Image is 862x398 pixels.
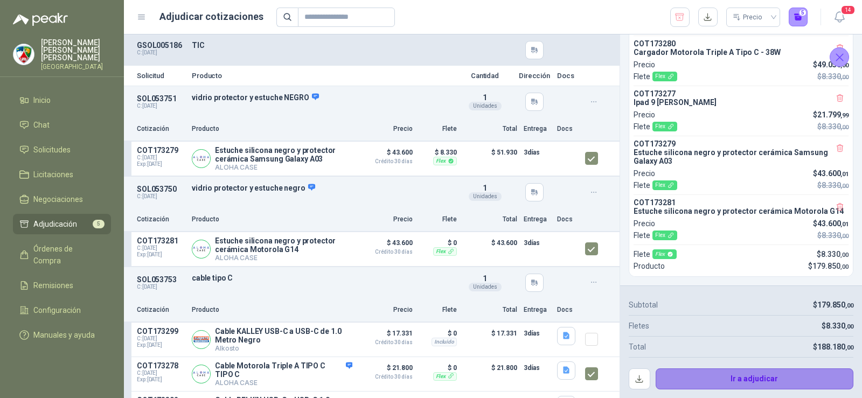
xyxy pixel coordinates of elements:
p: Cotización [137,214,185,225]
p: C: [DATE] [137,284,185,290]
p: Precio [359,124,413,134]
img: Company Logo [192,240,210,258]
span: Crédito 30 días [359,374,413,380]
a: Inicio [13,90,111,110]
p: Flete [419,214,457,225]
img: Company Logo [192,331,210,348]
span: 8.330 [821,250,849,259]
p: Entrega [524,305,551,315]
div: Flex [652,180,677,190]
p: $ [813,59,849,71]
a: Manuales y ayuda [13,325,111,345]
p: $ [817,179,849,191]
p: Producto [192,214,352,225]
p: TIC [192,41,451,50]
p: $ [817,229,849,241]
span: 1 [483,184,487,192]
span: 8.330 [822,231,849,240]
div: Flex [433,247,457,256]
p: COT173279 [137,146,185,155]
span: C: [DATE] [137,336,185,342]
a: Licitaciones [13,164,111,185]
div: Flex [433,372,457,381]
p: $ [813,218,849,229]
div: Incluido [432,338,457,346]
span: Manuales y ayuda [33,329,95,341]
p: COT173279 [634,139,849,148]
span: 5 [93,220,105,228]
span: ,01 [840,221,849,228]
p: $ [817,248,849,260]
span: Crédito 30 días [359,159,413,164]
button: 5 [789,8,808,27]
div: Flex [652,231,677,240]
p: $ [813,109,849,121]
span: Crédito 30 días [359,340,413,345]
p: Flete [634,71,677,82]
p: Precio [634,218,655,229]
p: Flete [634,179,677,191]
p: Cargador Motorola Triple A Tipo C - 38W [634,48,849,57]
div: Unidades [469,283,502,291]
span: 188.180 [817,343,853,351]
p: Precio [634,167,655,179]
p: Entrega [524,214,551,225]
p: $ 0 [419,236,457,249]
p: Total [629,341,646,353]
p: Precio [634,109,655,121]
p: vidrio protector y estuche NEGRO [192,93,451,102]
p: Precio [359,214,413,225]
p: ALOHA CASE [215,379,352,387]
span: ,00 [840,183,849,190]
span: Exp: [DATE] [137,252,185,258]
div: Flex [652,72,677,81]
span: ,00 [840,252,849,259]
p: Flete [634,229,677,241]
a: Remisiones [13,275,111,296]
p: Flete [419,124,457,134]
a: Configuración [13,300,111,320]
p: Precio [634,59,655,71]
span: 14 [840,5,856,15]
button: 14 [830,8,849,27]
p: Total [463,305,517,315]
p: Estuche silicona negro y protector cerámica Motorola G14 [634,207,849,215]
span: 21.799 [817,110,849,119]
span: 8.330 [826,322,853,330]
span: 43.600 [817,219,849,228]
span: Órdenes de Compra [33,243,101,267]
img: Logo peakr [13,13,68,26]
p: Producto [192,305,352,315]
span: C: [DATE] [137,245,185,252]
span: ,00 [840,233,849,240]
a: Solicitudes [13,139,111,160]
p: Flete [634,121,677,132]
span: ,00 [840,263,849,270]
p: Docs [557,124,579,134]
p: Cable KALLEY USB-C a USB-C de 1.0 Metro Negro [215,327,352,344]
div: Flex [652,249,677,259]
p: $ [822,320,853,332]
a: Chat [13,115,111,135]
span: 179.850 [817,301,853,309]
p: $ [808,260,849,272]
p: Cable Motorola Triple A TIPO C TIPO C [215,361,352,379]
span: C: [DATE] [137,370,185,376]
span: Exp: [DATE] [137,161,185,167]
p: 3 días [524,146,551,159]
span: Exp: [DATE] [137,342,185,348]
span: ,00 [840,74,849,81]
p: $ [813,299,853,311]
p: Docs [557,72,579,79]
p: Flete [419,305,457,315]
a: Órdenes de Compra [13,239,111,271]
p: Fletes [629,320,649,332]
p: $ 43.600 [463,236,517,262]
p: Producto [634,260,665,272]
span: Chat [33,119,50,131]
button: Cerrar [830,47,849,67]
p: Producto [192,72,451,79]
p: Producto [192,124,352,134]
button: Ir a adjudicar [656,368,854,390]
p: vidrio protector y estuche negro [192,183,451,193]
